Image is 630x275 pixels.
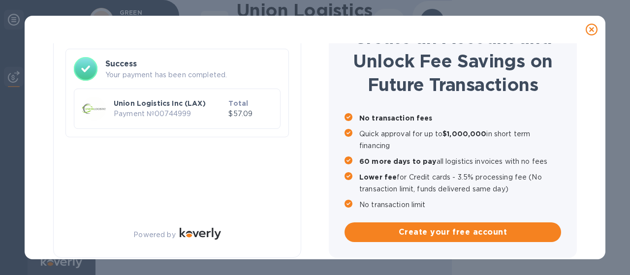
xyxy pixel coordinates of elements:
[105,58,281,70] h3: Success
[359,155,561,167] p: all logistics invoices with no fees
[105,70,281,80] p: Your payment has been completed.
[359,114,433,122] b: No transaction fees
[359,171,561,195] p: for Credit cards - 3.5% processing fee (No transaction limit, funds delivered same day)
[359,199,561,211] p: No transaction limit
[228,109,272,119] p: $57.09
[133,230,175,240] p: Powered by
[114,98,224,108] p: Union Logistics Inc (LAX)
[345,26,561,96] h1: Create an Account and Unlock Fee Savings on Future Transactions
[359,157,437,165] b: 60 more days to pay
[345,222,561,242] button: Create your free account
[352,226,553,238] span: Create your free account
[180,228,221,240] img: Logo
[359,128,561,152] p: Quick approval for up to in short term financing
[114,109,224,119] p: Payment № 00744999
[228,99,248,107] b: Total
[359,173,397,181] b: Lower fee
[442,130,486,138] b: $1,000,000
